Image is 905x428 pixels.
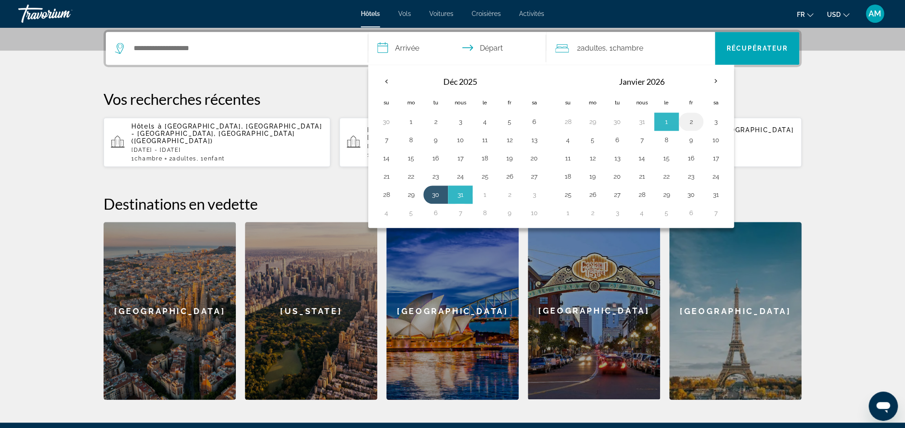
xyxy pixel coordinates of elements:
button: Jour 5 [404,206,418,219]
button: Changer de devise [827,8,849,21]
button: Hôtels à Annecy, [GEOGRAPHIC_DATA], [GEOGRAPHIC_DATA] (NCY)[PERSON_NAME][DATE] - [DATE]1Chambre 2... [339,117,566,167]
button: Le mois prochain [703,71,728,92]
button: Jour 17 [453,152,468,165]
button: Jour 6 [610,134,624,146]
a: New York[US_STATE] [245,222,377,400]
button: Jour 2 [502,188,517,201]
button: Jour 6 [428,206,443,219]
button: Jour 11 [561,152,575,165]
button: Jour 15 [659,152,674,165]
button: Jour 7 [379,134,394,146]
button: Jour 10 [708,134,723,146]
button: Jour 18 [561,170,575,183]
a: San Diego[GEOGRAPHIC_DATA] [528,222,660,400]
button: Jour 1 [561,206,575,219]
button: Jour 21 [635,170,649,183]
button: Jour 3 [610,206,624,219]
a: Sydney[GEOGRAPHIC_DATA] [386,222,519,400]
button: Jour 30 [684,188,698,201]
button: Jour 8 [404,134,418,146]
button: Jour 9 [684,134,698,146]
button: Menu de l'utilisateur [863,4,887,23]
button: Jour 29 [404,188,418,201]
button: Sélectionnez check-in et sortie date [368,32,546,65]
button: Jour 31 [708,188,723,201]
span: 2 [577,42,606,55]
span: USD [827,11,841,18]
button: Mois précédent [374,71,399,92]
button: Jour 5 [502,115,517,128]
button: Jour 30 [379,115,394,128]
a: Activités [519,10,544,17]
button: Jour 14 [635,152,649,165]
button: Jour 13 [527,134,541,146]
div: [GEOGRAPHIC_DATA] [104,222,236,400]
button: Jour 30 [610,115,624,128]
span: AM [869,9,881,18]
button: Jour 10 [453,134,468,146]
button: Jour 17 [708,152,723,165]
button: Jour 7 [635,134,649,146]
button: Jour 13 [610,152,624,165]
span: Récupérateur [726,45,787,52]
span: , 1 [197,155,225,162]
div: [GEOGRAPHIC_DATA] [669,222,801,400]
button: Jour 4 [561,134,575,146]
button: Jour 11 [478,134,492,146]
button: Voyageurs: 2 adultes, 0 enfants [546,32,715,65]
h2: Destinations en vedette [104,195,801,213]
button: Jour 12 [502,134,517,146]
button: Jour 8 [478,206,492,219]
span: 1 [131,155,162,162]
button: Jour 8 [659,134,674,146]
span: Adultes [581,44,606,52]
span: Enfant [204,155,225,162]
button: Jour 2 [684,115,698,128]
button: Jour 20 [610,170,624,183]
button: Jour 24 [453,170,468,183]
p: [PERSON_NAME][DATE] - [DATE] [367,143,559,150]
span: Hôtels à [131,123,162,130]
button: Jour 14 [379,152,394,165]
button: Jour 4 [379,206,394,219]
button: Jour 23 [428,170,443,183]
button: Recherche [715,32,799,65]
button: Jour 24 [708,170,723,183]
button: Jour 19 [502,152,517,165]
button: Jour 15 [404,152,418,165]
button: Jour 1 [478,188,492,201]
button: Jour 10 [527,206,541,219]
th: Déc 2025 [399,71,522,93]
button: Jour 30 [428,188,443,201]
button: Jour 4 [635,206,649,219]
button: Jour 25 [561,188,575,201]
button: Jour 9 [502,206,517,219]
a: Croisières [472,10,501,17]
a: Voitures [429,10,453,17]
span: Adultes [172,155,197,162]
button: Jour 21 [379,170,394,183]
span: Chambre [613,44,643,52]
div: [US_STATE] [245,222,377,400]
button: Jour 4 [478,115,492,128]
span: Chambre [135,155,163,162]
button: Jour 26 [502,170,517,183]
span: Hôtels à [367,126,398,134]
button: Jour 5 [659,206,674,219]
button: Jour 2 [585,206,600,219]
button: Jour 18 [478,152,492,165]
button: Jour 1 [659,115,674,128]
button: Jour 1 [404,115,418,128]
table: Grille de calendrier droit [556,71,728,222]
a: Travorium [18,2,109,26]
button: Jour 6 [527,115,541,128]
button: Jour 3 [527,188,541,201]
span: fr [797,11,805,18]
button: Jour 3 [708,115,723,128]
button: Jour 28 [635,188,649,201]
button: Jour 29 [659,188,674,201]
a: Barcelone[GEOGRAPHIC_DATA] [104,222,236,400]
button: Jour 6 [684,206,698,219]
